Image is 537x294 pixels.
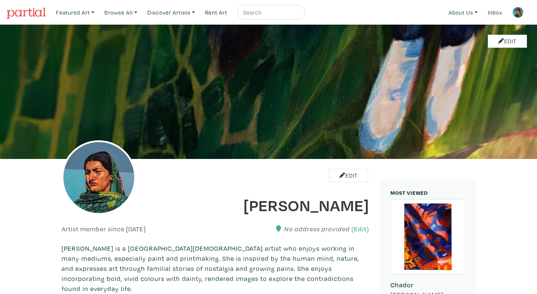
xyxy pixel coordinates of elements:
img: phpThumb.php [62,140,136,215]
input: Search [242,8,298,17]
h6: Chador [390,281,465,289]
img: phpThumb.php [512,7,524,18]
a: Edit [329,169,368,182]
a: Edit [488,35,527,48]
h1: [PERSON_NAME] [221,195,370,215]
em: No address provided [284,225,350,233]
a: (Edit) [351,225,369,233]
a: About Us [445,5,481,20]
a: Inbox [484,5,506,20]
h6: Artist member since [DATE] [62,225,146,233]
a: Rent Art [202,5,230,20]
a: Discover Artists [144,5,198,20]
small: MOST VIEWED [390,189,428,196]
a: Browse All [101,5,141,20]
p: [PERSON_NAME] is a [GEOGRAPHIC_DATA][DEMOGRAPHIC_DATA] artist who enjoys working in many mediums,... [62,243,369,294]
a: Featured Art [53,5,98,20]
